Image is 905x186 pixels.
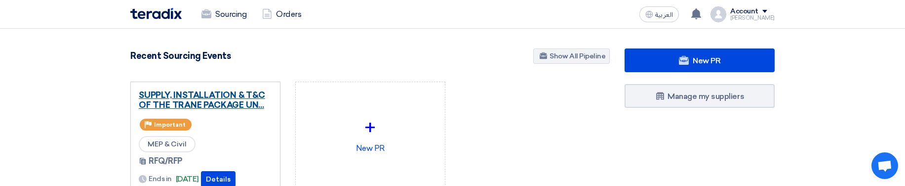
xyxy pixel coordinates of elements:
[655,11,673,18] span: العربية
[533,48,610,64] a: Show All Pipeline
[254,3,309,25] a: Orders
[304,113,437,142] div: +
[139,136,196,152] span: MEP & Civil
[176,174,199,185] span: [DATE]
[710,6,726,22] img: profile_test.png
[730,7,758,16] div: Account
[304,90,437,177] div: New PR
[130,50,231,61] h4: Recent Sourcing Events
[625,84,775,108] a: Manage my suppliers
[154,121,186,128] span: Important
[730,15,775,21] div: [PERSON_NAME]
[639,6,679,22] button: العربية
[693,56,720,65] span: New PR
[130,8,182,19] img: Teradix logo
[139,90,272,110] a: SUPPLY, INSTALLATION & T&C OF THE TRANE PACKAGE UN...
[194,3,254,25] a: Sourcing
[149,155,183,167] span: RFQ/RFP
[871,152,898,179] div: Open chat
[149,174,172,184] span: Ends in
